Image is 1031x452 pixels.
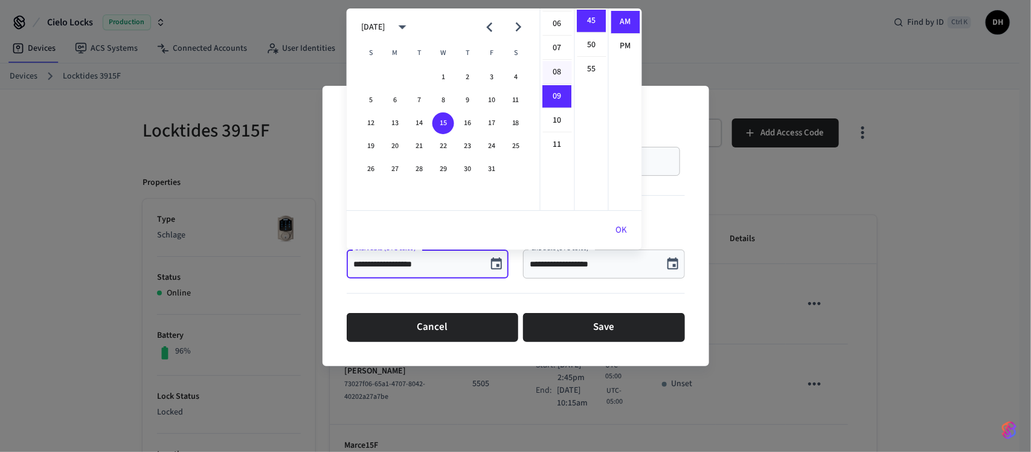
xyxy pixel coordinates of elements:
button: 15 [432,112,454,134]
button: 17 [481,112,503,134]
button: 23 [457,135,478,157]
button: 20 [384,135,406,157]
button: 22 [432,135,454,157]
li: PM [611,35,640,57]
button: 11 [505,89,527,111]
button: 18 [505,112,527,134]
button: 6 [384,89,406,111]
li: 11 hours [543,134,572,156]
button: Previous month [475,13,504,41]
button: Choose date, selected date is Oct 15, 2025 [484,252,509,276]
ul: Select meridiem [608,8,642,210]
button: 2 [457,66,478,88]
button: 28 [408,158,430,180]
button: 26 [360,158,382,180]
button: 9 [457,89,478,111]
button: 1 [432,66,454,88]
span: Monday [384,41,406,65]
button: Next month [504,13,532,41]
span: Thursday [457,41,478,65]
button: 4 [505,66,527,88]
li: 9 hours [543,85,572,108]
button: 29 [432,158,454,180]
ul: Select hours [541,8,574,210]
span: Wednesday [432,41,454,65]
li: 6 hours [543,13,572,36]
button: 24 [481,135,503,157]
button: calendar view is open, switch to year view [388,13,417,41]
button: 27 [384,158,406,180]
button: Cancel [347,313,518,342]
li: 7 hours [543,37,572,60]
button: 7 [408,89,430,111]
button: 5 [360,89,382,111]
span: Sunday [360,41,382,65]
button: 19 [360,135,382,157]
button: 10 [481,89,503,111]
li: 8 hours [543,61,572,84]
li: 55 minutes [577,58,606,80]
button: 31 [481,158,503,180]
button: Choose date, selected date is Oct 17, 2025 [661,252,685,276]
button: 13 [384,112,406,134]
span: Saturday [505,41,527,65]
button: 30 [457,158,478,180]
li: 10 hours [543,109,572,132]
button: Save [523,313,685,342]
img: SeamLogoGradient.69752ec5.svg [1002,421,1017,440]
li: AM [611,11,640,34]
button: 25 [505,135,527,157]
ul: Select minutes [574,8,608,210]
button: 14 [408,112,430,134]
button: 3 [481,66,503,88]
button: 12 [360,112,382,134]
div: [DATE] [361,21,385,34]
button: OK [602,216,642,245]
span: Tuesday [408,41,430,65]
li: 50 minutes [577,34,606,57]
button: 21 [408,135,430,157]
li: 45 minutes [577,10,606,33]
button: 8 [432,89,454,111]
span: Friday [481,41,503,65]
button: 16 [457,112,478,134]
